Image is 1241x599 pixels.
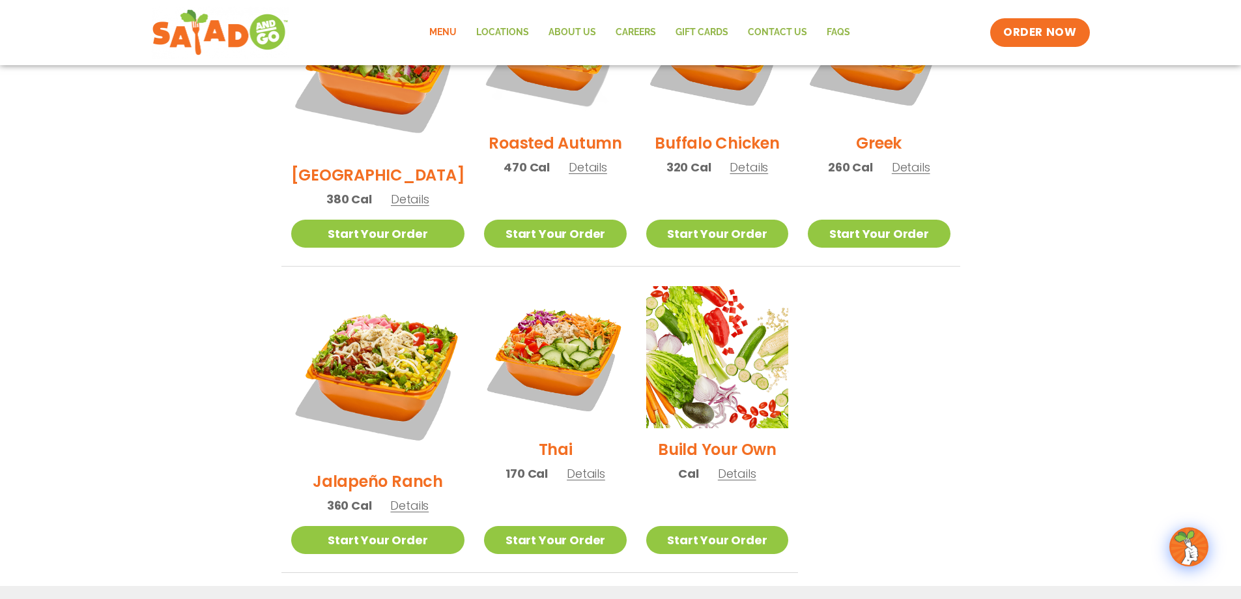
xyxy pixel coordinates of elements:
a: Contact Us [738,18,817,48]
a: Start Your Order [646,526,788,554]
a: About Us [539,18,606,48]
span: 320 Cal [666,158,711,176]
h2: Buffalo Chicken [655,132,779,154]
a: Careers [606,18,666,48]
span: ORDER NOW [1003,25,1076,40]
span: 470 Cal [504,158,550,176]
span: Details [567,465,605,482]
a: Start Your Order [808,220,950,248]
h2: Greek [856,132,902,154]
a: FAQs [817,18,860,48]
h2: Build Your Own [658,438,777,461]
img: new-SAG-logo-768×292 [152,7,289,59]
span: Details [390,497,429,514]
a: ORDER NOW [990,18,1089,47]
a: Menu [420,18,466,48]
img: Product photo for Jalapeño Ranch Salad [291,286,465,460]
a: Start Your Order [484,220,626,248]
img: Product photo for Thai Salad [484,286,626,428]
img: Product photo for Build Your Own [646,286,788,428]
a: Start Your Order [291,220,465,248]
h2: Roasted Autumn [489,132,622,154]
span: 380 Cal [326,190,372,208]
span: Details [569,159,607,175]
span: 260 Cal [828,158,873,176]
a: Start Your Order [291,526,465,554]
a: Start Your Order [484,526,626,554]
h2: Jalapeño Ranch [313,470,443,493]
span: Details [892,159,930,175]
span: 360 Cal [327,497,372,514]
h2: Thai [539,438,573,461]
span: Details [730,159,768,175]
a: Locations [466,18,539,48]
a: GIFT CARDS [666,18,738,48]
span: Details [718,465,756,482]
h2: [GEOGRAPHIC_DATA] [291,164,465,186]
img: wpChatIcon [1171,529,1207,565]
a: Start Your Order [646,220,788,248]
span: 170 Cal [506,465,548,482]
span: Details [391,191,429,207]
span: Cal [678,465,698,482]
nav: Menu [420,18,860,48]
